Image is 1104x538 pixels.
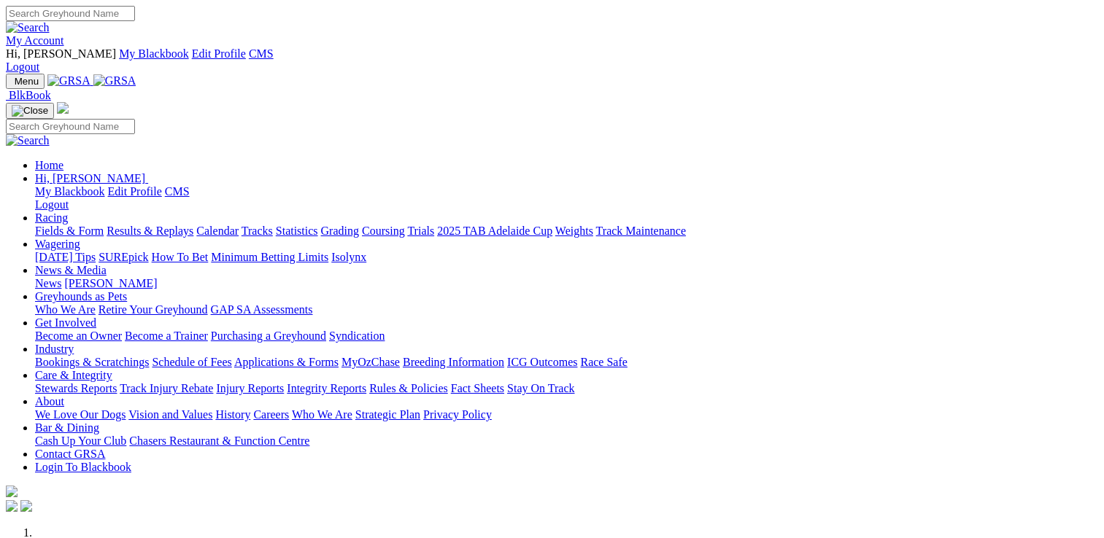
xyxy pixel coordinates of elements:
[35,434,1098,448] div: Bar & Dining
[403,356,504,368] a: Breeding Information
[6,89,51,101] a: BlkBook
[35,343,74,355] a: Industry
[437,225,552,237] a: 2025 TAB Adelaide Cup
[12,105,48,117] img: Close
[15,76,39,87] span: Menu
[93,74,136,87] img: GRSA
[35,316,96,329] a: Get Involved
[35,172,148,184] a: Hi, [PERSON_NAME]
[9,89,51,101] span: BlkBook
[35,408,1098,421] div: About
[451,382,504,394] a: Fact Sheets
[211,303,313,316] a: GAP SA Assessments
[6,134,50,147] img: Search
[423,408,492,421] a: Privacy Policy
[6,34,64,47] a: My Account
[35,185,105,198] a: My Blackbook
[35,434,126,447] a: Cash Up Your Club
[35,369,112,381] a: Care & Integrity
[6,21,50,34] img: Search
[234,356,339,368] a: Applications & Forms
[341,356,400,368] a: MyOzChase
[242,225,273,237] a: Tracks
[35,225,104,237] a: Fields & Form
[507,382,574,394] a: Stay On Track
[35,330,122,342] a: Become an Owner
[596,225,686,237] a: Track Maintenance
[215,408,250,421] a: History
[35,277,1098,290] div: News & Media
[35,238,80,250] a: Wagering
[35,198,69,211] a: Logout
[321,225,359,237] a: Grading
[507,356,577,368] a: ICG Outcomes
[6,486,18,497] img: logo-grsa-white.png
[128,408,212,421] a: Vision and Values
[108,185,162,198] a: Edit Profile
[35,185,1098,211] div: Hi, [PERSON_NAME]
[292,408,352,421] a: Who We Are
[6,61,39,73] a: Logout
[192,47,246,60] a: Edit Profile
[35,159,63,171] a: Home
[6,6,135,21] input: Search
[35,303,1098,316] div: Greyhounds as Pets
[35,225,1098,238] div: Racing
[6,500,18,512] img: facebook.svg
[211,251,328,263] a: Minimum Betting Limits
[276,225,318,237] a: Statistics
[99,251,148,263] a: SUREpick
[152,251,209,263] a: How To Bet
[331,251,366,263] a: Isolynx
[35,408,126,421] a: We Love Our Dogs
[329,330,385,342] a: Syndication
[35,356,1098,369] div: Industry
[120,382,213,394] a: Track Injury Rebate
[35,382,1098,395] div: Care & Integrity
[253,408,289,421] a: Careers
[6,119,135,134] input: Search
[35,330,1098,343] div: Get Involved
[35,264,107,276] a: News & Media
[249,47,274,60] a: CMS
[6,103,54,119] button: Toggle navigation
[35,382,117,394] a: Stewards Reports
[35,172,145,184] span: Hi, [PERSON_NAME]
[64,277,157,289] a: [PERSON_NAME]
[35,461,131,473] a: Login To Blackbook
[125,330,208,342] a: Become a Trainer
[580,356,627,368] a: Race Safe
[35,448,105,460] a: Contact GRSA
[196,225,239,237] a: Calendar
[152,356,231,368] a: Schedule of Fees
[35,421,99,434] a: Bar & Dining
[129,434,309,447] a: Chasers Restaurant & Function Centre
[35,356,149,368] a: Bookings & Scratchings
[119,47,189,60] a: My Blackbook
[369,382,448,394] a: Rules & Policies
[216,382,284,394] a: Injury Reports
[407,225,434,237] a: Trials
[35,303,96,316] a: Who We Are
[6,47,1098,74] div: My Account
[555,225,593,237] a: Weights
[35,251,96,263] a: [DATE] Tips
[57,102,69,114] img: logo-grsa-white.png
[355,408,420,421] a: Strategic Plan
[6,47,116,60] span: Hi, [PERSON_NAME]
[35,395,64,408] a: About
[47,74,90,87] img: GRSA
[165,185,190,198] a: CMS
[362,225,405,237] a: Coursing
[6,74,45,89] button: Toggle navigation
[107,225,193,237] a: Results & Replays
[35,211,68,224] a: Racing
[35,290,127,303] a: Greyhounds as Pets
[35,277,61,289] a: News
[35,251,1098,264] div: Wagering
[211,330,326,342] a: Purchasing a Greyhound
[99,303,208,316] a: Retire Your Greyhound
[20,500,32,512] img: twitter.svg
[287,382,366,394] a: Integrity Reports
